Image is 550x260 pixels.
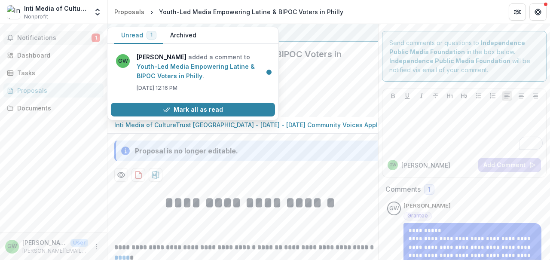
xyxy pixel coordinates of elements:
button: Open entity switcher [92,3,104,21]
a: Dashboard [3,48,104,62]
button: Mark all as read [111,103,275,116]
div: Gabriela Watson-Burkett [7,244,17,249]
div: Youth-Led Media Empowering Latine & BIPOC Voters in Philly [159,7,343,16]
p: [PERSON_NAME] [401,161,450,170]
button: Bold [388,91,398,101]
button: download-proposal [149,168,162,182]
div: Gabriela Watson-Burkett [389,206,399,211]
span: 1 [150,32,153,38]
div: Tasks [17,68,97,77]
button: Italicize [416,91,427,101]
button: Get Help [529,3,547,21]
p: [PERSON_NAME] [22,238,67,247]
button: Partners [509,3,526,21]
button: Underline [402,91,412,101]
button: Heading 2 [459,91,469,101]
p: added a comment to . [137,52,270,81]
p: Inti Media of CultureTrust [GEOGRAPHIC_DATA] - [DATE] - [DATE] Community Voices Application [114,120,398,129]
div: Proposals [17,86,97,95]
div: Send comments or questions to in the box below. will be notified via email of your comment. [382,31,547,82]
span: Notifications [17,34,92,42]
button: Strike [431,91,441,101]
button: Bullet List [474,91,484,101]
h2: Comments [385,185,421,193]
a: Youth-Led Media Empowering Latine & BIPOC Voters in Philly [137,63,255,80]
nav: breadcrumb [111,6,347,18]
div: Documents [17,104,97,113]
p: User [70,239,88,247]
button: Align Right [530,91,541,101]
p: [PERSON_NAME][EMAIL_ADDRESS][DOMAIN_NAME] [22,247,88,255]
div: Gabriela Watson-Burkett [389,163,397,167]
a: Documents [3,101,104,115]
img: Inti Media of CultureTrust Greater Philadelphia [7,5,21,19]
button: Heading 1 [445,91,455,101]
span: Nonprofit [24,13,48,21]
button: Align Left [502,91,512,101]
span: Grantee [407,213,428,219]
button: download-proposal [131,168,145,182]
div: Dashboard [17,51,97,60]
div: Proposal is no longer editable. [135,146,238,156]
a: Proposals [3,83,104,98]
p: [PERSON_NAME] [403,202,451,210]
button: Preview 3783ce13-3a8c-4c46-8f60-00c4b9adb829-0.pdf [114,168,128,182]
div: Inti Media of CultureTrust [GEOGRAPHIC_DATA] [24,4,88,13]
span: 1 [92,34,100,42]
button: More [92,242,102,252]
span: 1 [428,186,431,193]
div: To enrich screen reader interactions, please activate Accessibility in Grammarly extension settings [386,107,543,150]
button: Notifications1 [3,31,104,45]
button: Ordered List [488,91,498,101]
a: Tasks [3,66,104,80]
strong: Independence Public Media Foundation [389,57,510,64]
button: Archived [163,27,203,44]
button: Unread [114,27,163,44]
button: Add Comment [478,158,541,172]
div: Proposals [114,7,144,16]
button: Align Center [516,91,526,101]
a: Proposals [111,6,148,18]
